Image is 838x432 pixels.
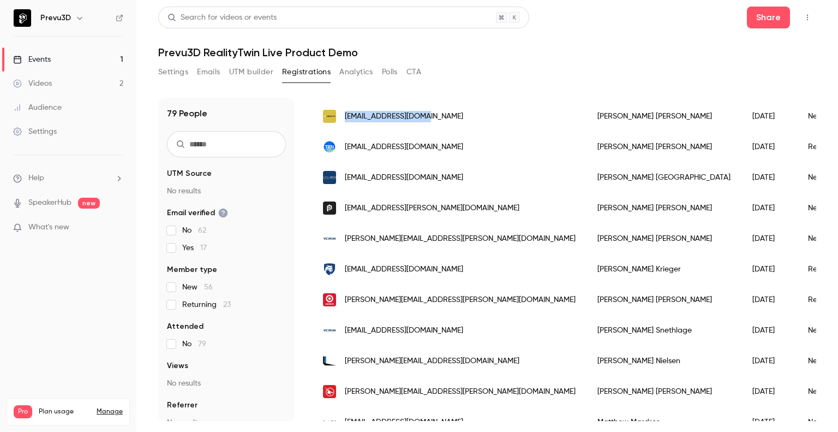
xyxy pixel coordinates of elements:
span: new [78,198,100,209]
img: amstedrail.com [323,416,336,429]
span: Attended [167,321,203,332]
button: Registrations [282,63,331,81]
span: [PERSON_NAME][EMAIL_ADDRESS][DOMAIN_NAME] [345,356,519,367]
div: [DATE] [741,223,797,254]
div: [DATE] [741,346,797,376]
span: [EMAIL_ADDRESS][DOMAIN_NAME] [345,264,463,275]
div: [PERSON_NAME] [PERSON_NAME] [586,101,741,132]
span: Email verified [167,208,228,218]
img: veerum.com [323,324,336,337]
div: Videos [13,78,52,89]
img: target.com [323,293,336,306]
img: prevu3d.com [323,202,336,215]
span: New [182,282,213,293]
section: facet-groups [167,168,286,428]
span: Views [167,360,188,371]
span: What's new [28,222,69,233]
span: No [182,339,206,350]
span: [EMAIL_ADDRESS][DOMAIN_NAME] [345,141,463,153]
div: [PERSON_NAME] [PERSON_NAME] [586,285,741,315]
img: Prevu3D [14,9,31,27]
div: [DATE] [741,101,797,132]
button: Polls [382,63,398,81]
span: 56 [204,283,213,291]
div: [PERSON_NAME] [PERSON_NAME] [586,376,741,407]
button: CTA [406,63,421,81]
button: Settings [158,63,188,81]
div: [DATE] [741,162,797,193]
p: No results [167,417,286,428]
h1: Prevu3D RealityTwin Live Product Demo [158,46,816,59]
img: arl.psu.edu [323,263,336,276]
h1: 79 People [167,107,207,120]
div: [DATE] [741,285,797,315]
span: UTM Source [167,168,212,179]
span: [EMAIL_ADDRESS][DOMAIN_NAME] [345,325,463,336]
span: [EMAIL_ADDRESS][DOMAIN_NAME] [345,111,463,122]
span: No [182,225,206,236]
img: veerum.com [323,232,336,245]
span: Returning [182,299,231,310]
span: [EMAIL_ADDRESS][DOMAIN_NAME] [345,172,463,184]
iframe: Noticeable Trigger [110,223,123,233]
div: [PERSON_NAME] Krieger [586,254,741,285]
div: [DATE] [741,376,797,407]
h6: Prevu3D [40,13,71,23]
button: Emails [197,63,220,81]
span: 79 [198,340,206,348]
div: [DATE] [741,315,797,346]
span: 62 [198,227,206,234]
p: No results [167,186,286,197]
img: digilarch.com [323,171,336,184]
span: [EMAIL_ADDRESS][DOMAIN_NAME] [345,417,463,428]
button: Analytics [339,63,373,81]
div: Settings [13,126,57,137]
div: [DATE] [741,193,797,223]
div: Search for videos or events [167,12,277,23]
span: Pro [14,405,32,418]
img: beast-code.com [323,385,336,398]
li: help-dropdown-opener [13,173,123,184]
div: [DATE] [741,254,797,285]
img: technipenergies.com [323,140,336,153]
a: Manage [97,407,123,416]
a: SpeakerHub [28,197,71,209]
div: [PERSON_NAME] [PERSON_NAME] [586,193,741,223]
span: Member type [167,264,217,275]
span: Plan usage [39,407,90,416]
div: [PERSON_NAME] Nielsen [586,346,741,376]
img: mincka.com.au [323,110,336,123]
span: Referrer [167,400,197,411]
span: Help [28,173,44,184]
p: No results [167,378,286,389]
span: 23 [223,301,231,309]
img: nextdimension.dk [323,354,336,368]
div: [PERSON_NAME] [PERSON_NAME] [586,132,741,162]
div: [DATE] [741,132,797,162]
div: [PERSON_NAME] Snethlage [586,315,741,346]
span: [PERSON_NAME][EMAIL_ADDRESS][PERSON_NAME][DOMAIN_NAME] [345,233,576,245]
span: [EMAIL_ADDRESS][PERSON_NAME][DOMAIN_NAME] [345,203,519,214]
button: Share [747,7,790,28]
span: 17 [200,244,207,252]
div: [PERSON_NAME] [GEOGRAPHIC_DATA] [586,162,741,193]
span: Yes [182,242,207,253]
button: UTM builder [229,63,273,81]
div: Audience [13,102,62,113]
div: [PERSON_NAME] [PERSON_NAME] [586,223,741,254]
div: Events [13,54,51,65]
span: [PERSON_NAME][EMAIL_ADDRESS][PERSON_NAME][DOMAIN_NAME] [345,294,576,306]
span: [PERSON_NAME][EMAIL_ADDRESS][PERSON_NAME][DOMAIN_NAME] [345,386,576,398]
